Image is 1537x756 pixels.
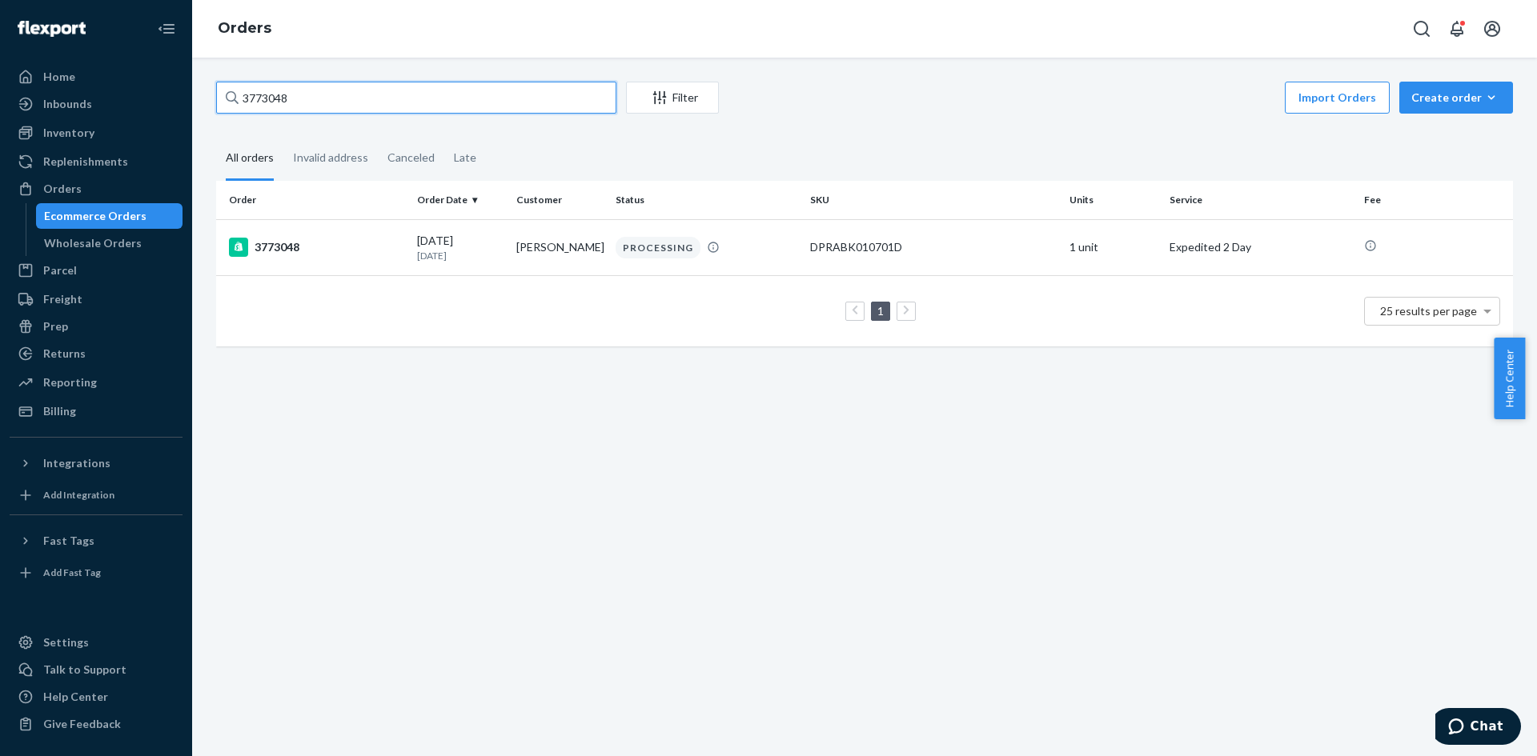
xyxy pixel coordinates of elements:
[10,120,183,146] a: Inventory
[804,181,1063,219] th: SKU
[10,64,183,90] a: Home
[44,208,146,224] div: Ecommerce Orders
[1063,219,1162,275] td: 1 unit
[43,533,94,549] div: Fast Tags
[10,91,183,117] a: Inbounds
[510,219,609,275] td: [PERSON_NAME]
[10,370,183,395] a: Reporting
[616,237,700,258] div: PROCESSING
[43,346,86,362] div: Returns
[43,566,101,579] div: Add Fast Tag
[43,291,82,307] div: Freight
[226,137,274,181] div: All orders
[43,634,89,650] div: Settings
[10,314,183,339] a: Prep
[1358,181,1513,219] th: Fee
[18,21,86,37] img: Flexport logo
[454,137,476,178] div: Late
[43,403,76,419] div: Billing
[10,684,183,710] a: Help Center
[293,137,368,178] div: Invalid address
[44,235,142,251] div: Wholesale Orders
[1411,90,1501,106] div: Create order
[43,154,128,170] div: Replenishments
[1380,304,1477,318] span: 25 results per page
[43,455,110,471] div: Integrations
[1435,708,1521,748] iframe: Opens a widget where you can chat to one of our agents
[626,82,719,114] button: Filter
[43,96,92,112] div: Inbounds
[10,657,183,682] button: Talk to Support
[874,304,887,318] a: Page 1 is your current page
[36,203,183,229] a: Ecommerce Orders
[150,13,183,45] button: Close Navigation
[516,193,603,206] div: Customer
[216,82,616,114] input: Search orders
[810,239,1057,255] div: DPRABK010701D
[10,398,183,424] a: Billing
[10,286,183,312] a: Freight
[43,69,75,85] div: Home
[627,90,718,106] div: Filter
[417,249,504,262] p: [DATE]
[43,262,77,278] div: Parcel
[1399,82,1513,114] button: Create order
[1063,181,1162,219] th: Units
[43,125,94,141] div: Inventory
[10,450,183,476] button: Integrations
[387,137,435,178] div: Canceled
[43,716,121,732] div: Give Feedback
[43,374,97,390] div: Reporting
[1406,13,1438,45] button: Open Search Box
[1170,239,1351,255] p: Expedited 2 Day
[1476,13,1508,45] button: Open account menu
[216,181,411,219] th: Order
[1285,82,1390,114] button: Import Orders
[411,181,510,219] th: Order Date
[1163,181,1358,219] th: Service
[229,238,404,257] div: 3773048
[43,662,126,678] div: Talk to Support
[10,176,183,202] a: Orders
[10,528,183,554] button: Fast Tags
[417,233,504,262] div: [DATE]
[609,181,804,219] th: Status
[10,630,183,655] a: Settings
[218,19,271,37] a: Orders
[1441,13,1473,45] button: Open notifications
[10,258,183,283] a: Parcel
[43,689,108,705] div: Help Center
[205,6,284,52] ol: breadcrumbs
[10,341,183,366] a: Returns
[10,482,183,508] a: Add Integration
[43,488,114,502] div: Add Integration
[10,711,183,737] button: Give Feedback
[36,230,183,256] a: Wholesale Orders
[10,560,183,586] a: Add Fast Tag
[43,181,82,197] div: Orders
[43,318,68,334] div: Prep
[10,149,183,174] a: Replenishments
[1494,338,1525,419] button: Help Center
